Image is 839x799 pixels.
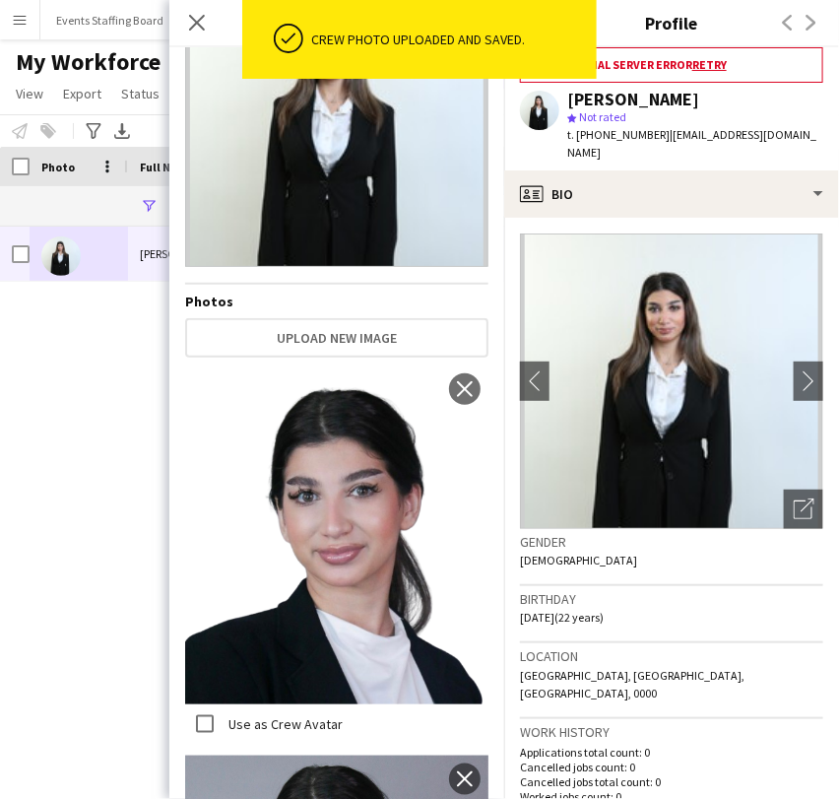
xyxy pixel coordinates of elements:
[113,81,167,106] a: Status
[121,85,160,102] span: Status
[225,715,343,733] label: Use as Crew Avatar
[8,81,51,106] a: View
[82,119,105,143] app-action-btn: Advanced filters
[140,246,224,261] span: [PERSON_NAME]
[692,57,727,72] a: Retry
[185,318,488,358] button: Upload new image
[567,127,816,160] span: | [EMAIL_ADDRESS][DOMAIN_NAME]
[520,723,823,741] h3: Work history
[520,745,823,760] p: Applications total count: 0
[520,774,823,789] p: Cancelled jobs total count: 0
[520,647,823,665] h3: Location
[185,366,488,704] img: Crew photo 1106402
[311,31,589,48] div: Crew photo uploaded and saved.
[504,10,839,35] h3: Profile
[110,119,134,143] app-action-btn: Export XLSX
[140,197,158,215] button: Open Filter Menu
[41,160,75,174] span: Photo
[185,293,488,310] h4: Photos
[520,533,823,551] h3: Gender
[579,109,626,124] span: Not rated
[520,553,637,567] span: [DEMOGRAPHIC_DATA]
[520,668,744,700] span: [GEOGRAPHIC_DATA], [GEOGRAPHIC_DATA], [GEOGRAPHIC_DATA], 0000
[520,590,823,608] h3: Birthday
[520,610,604,625] span: [DATE] (22 years)
[16,47,161,77] span: My Workforce
[520,760,823,774] p: Cancelled jobs count: 0
[567,91,699,108] div: [PERSON_NAME]
[40,1,180,39] button: Events Staffing Board
[556,56,814,74] h3: internal server error
[41,236,81,276] img: Huda Albaba
[55,81,109,106] a: Export
[16,85,43,102] span: View
[63,85,101,102] span: Export
[520,233,823,529] img: Crew avatar or photo
[140,160,194,174] span: Full Name
[504,170,839,218] div: Bio
[567,127,670,142] span: t. [PHONE_NUMBER]
[784,490,823,529] div: Open photos pop-in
